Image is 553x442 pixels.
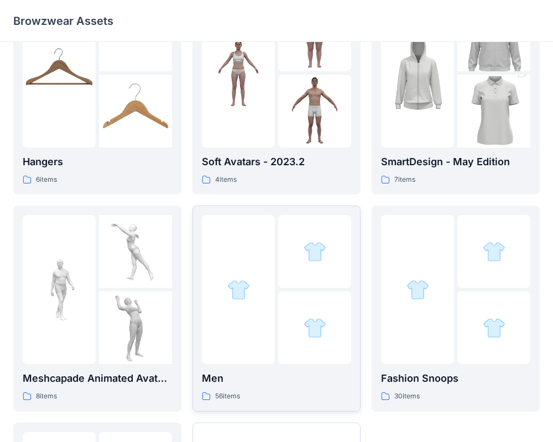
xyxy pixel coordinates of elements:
[202,154,351,170] p: Soft Avatars - 2023.2
[23,253,96,326] img: folder 1
[13,13,113,29] p: Browzwear Assets
[483,240,505,263] img: folder 2
[23,371,172,386] p: Meshcapade Animated Avatars
[406,278,429,301] img: folder 1
[215,391,240,402] p: 56 items
[215,174,237,186] p: 4 items
[36,391,57,402] p: 8 items
[99,291,172,364] img: folder 3
[381,154,530,170] p: SmartDesign - May Edition
[304,240,326,263] img: folder 2
[483,317,505,339] img: folder 3
[394,174,415,186] p: 7 items
[202,36,275,109] img: folder 1
[278,75,351,148] img: folder 3
[36,174,57,186] p: 6 items
[381,18,454,128] img: folder 1
[394,391,420,402] p: 30 items
[202,371,351,386] p: Men
[13,206,181,412] a: folder 1folder 2folder 3Meshcapade Animated Avatars8items
[99,215,172,288] img: folder 2
[23,154,172,170] p: Hangers
[227,278,250,301] img: folder 1
[457,56,530,166] img: folder 3
[23,36,96,109] img: folder 1
[381,371,530,386] p: Fashion Snoops
[192,206,361,412] a: folder 1folder 2folder 3Men56items
[372,206,540,412] a: folder 1folder 2folder 3Fashion Snoops30items
[99,75,172,148] img: folder 3
[304,317,326,339] img: folder 3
